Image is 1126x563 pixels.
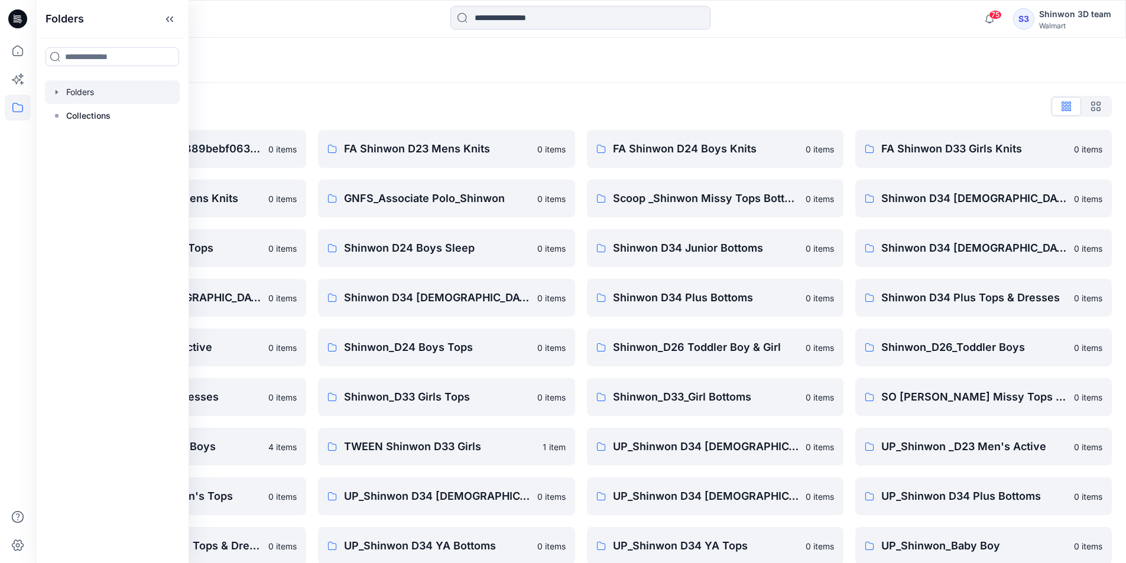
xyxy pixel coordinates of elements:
[587,229,843,267] a: Shinwon D34 Junior Bottoms0 items
[344,289,530,306] p: Shinwon D34 [DEMOGRAPHIC_DATA] Dresses
[344,190,530,207] p: GNFS_Associate Polo_Shinwon
[881,190,1067,207] p: Shinwon D34 [DEMOGRAPHIC_DATA] Knit Tops
[613,289,799,306] p: Shinwon D34 Plus Bottoms
[613,141,799,157] p: FA Shinwon D24 Boys Knits
[806,292,834,304] p: 0 items
[1013,8,1034,30] div: S3
[344,488,530,505] p: UP_Shinwon D34 [DEMOGRAPHIC_DATA] Bottoms
[855,328,1112,366] a: Shinwon_D26_Toddler Boys0 items
[587,279,843,317] a: Shinwon D34 Plus Bottoms0 items
[613,488,799,505] p: UP_Shinwon D34 [DEMOGRAPHIC_DATA] Dresses
[1074,242,1102,255] p: 0 items
[1074,391,1102,403] p: 0 items
[344,240,530,256] p: Shinwon D24 Boys Sleep
[806,490,834,503] p: 0 items
[613,438,799,455] p: UP_Shinwon D34 [DEMOGRAPHIC_DATA] Knit Tops
[318,328,575,366] a: Shinwon_D24 Boys Tops0 items
[537,490,566,503] p: 0 items
[537,341,566,354] p: 0 items
[1074,143,1102,155] p: 0 items
[268,292,297,304] p: 0 items
[855,180,1112,217] a: Shinwon D34 [DEMOGRAPHIC_DATA] Knit Tops0 items
[318,180,575,217] a: GNFS_Associate Polo_Shinwon0 items
[1039,7,1111,21] div: Shinwon 3D team
[881,141,1067,157] p: FA Shinwon D33 Girls Knits
[881,289,1067,306] p: Shinwon D34 Plus Tops & Dresses
[587,130,843,168] a: FA Shinwon D24 Boys Knits0 items
[537,292,566,304] p: 0 items
[881,438,1067,455] p: UP_Shinwon _D23 Men's Active
[537,391,566,403] p: 0 items
[855,279,1112,317] a: Shinwon D34 Plus Tops & Dresses0 items
[806,193,834,205] p: 0 items
[344,538,530,554] p: UP_Shinwon D34 YA Bottoms
[806,341,834,354] p: 0 items
[344,141,530,157] p: FA Shinwon D23 Mens Knits
[318,229,575,267] a: Shinwon D24 Boys Sleep0 items
[268,143,297,155] p: 0 items
[66,109,111,123] p: Collections
[806,391,834,403] p: 0 items
[587,378,843,416] a: Shinwon_D33_Girl Bottoms0 items
[806,242,834,255] p: 0 items
[318,279,575,317] a: Shinwon D34 [DEMOGRAPHIC_DATA] Dresses0 items
[613,339,799,356] p: Shinwon_D26 Toddler Boy & Girl
[881,240,1067,256] p: Shinwon D34 [DEMOGRAPHIC_DATA] Active
[1074,490,1102,503] p: 0 items
[543,441,566,453] p: 1 item
[268,341,297,354] p: 0 items
[1039,21,1111,30] div: Walmart
[855,378,1112,416] a: SO [PERSON_NAME] Missy Tops Bottom Dress0 items
[806,540,834,552] p: 0 items
[806,441,834,453] p: 0 items
[318,428,575,466] a: TWEEN Shinwon D33 Girls1 item
[537,540,566,552] p: 0 items
[318,477,575,515] a: UP_Shinwon D34 [DEMOGRAPHIC_DATA] Bottoms0 items
[613,240,799,256] p: Shinwon D34 Junior Bottoms
[268,540,297,552] p: 0 items
[268,391,297,403] p: 0 items
[344,389,530,405] p: Shinwon_D33 Girls Tops
[587,428,843,466] a: UP_Shinwon D34 [DEMOGRAPHIC_DATA] Knit Tops0 items
[1074,341,1102,354] p: 0 items
[855,229,1112,267] a: Shinwon D34 [DEMOGRAPHIC_DATA] Active0 items
[1074,193,1102,205] p: 0 items
[881,339,1067,356] p: Shinwon_D26_Toddler Boys
[855,130,1112,168] a: FA Shinwon D33 Girls Knits0 items
[1074,292,1102,304] p: 0 items
[537,193,566,205] p: 0 items
[587,477,843,515] a: UP_Shinwon D34 [DEMOGRAPHIC_DATA] Dresses0 items
[344,438,535,455] p: TWEEN Shinwon D33 Girls
[1074,540,1102,552] p: 0 items
[1074,441,1102,453] p: 0 items
[613,389,799,405] p: Shinwon_D33_Girl Bottoms
[587,328,843,366] a: Shinwon_D26 Toddler Boy & Girl0 items
[537,242,566,255] p: 0 items
[587,180,843,217] a: Scoop _Shinwon Missy Tops Bottoms Dress0 items
[268,242,297,255] p: 0 items
[989,10,1002,19] span: 75
[881,389,1067,405] p: SO [PERSON_NAME] Missy Tops Bottom Dress
[318,130,575,168] a: FA Shinwon D23 Mens Knits0 items
[318,378,575,416] a: Shinwon_D33 Girls Tops0 items
[268,490,297,503] p: 0 items
[613,538,799,554] p: UP_Shinwon D34 YA Tops
[806,143,834,155] p: 0 items
[881,488,1067,505] p: UP_Shinwon D34 Plus Bottoms
[344,339,530,356] p: Shinwon_D24 Boys Tops
[268,441,297,453] p: 4 items
[881,538,1067,554] p: UP_Shinwon_Baby Boy
[613,190,799,207] p: Scoop _Shinwon Missy Tops Bottoms Dress
[855,477,1112,515] a: UP_Shinwon D34 Plus Bottoms0 items
[855,428,1112,466] a: UP_Shinwon _D23 Men's Active0 items
[537,143,566,155] p: 0 items
[268,193,297,205] p: 0 items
